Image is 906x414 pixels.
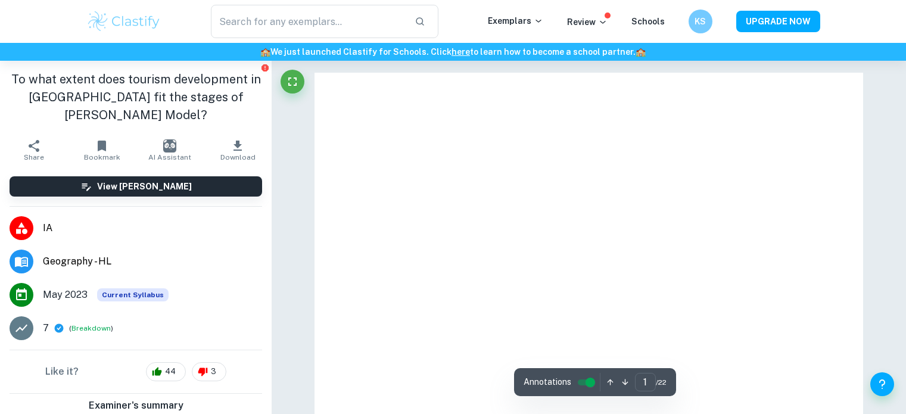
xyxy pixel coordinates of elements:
[636,47,646,57] span: 🏫
[68,133,136,167] button: Bookmark
[148,153,191,161] span: AI Assistant
[97,288,169,301] span: Current Syllabus
[43,321,49,335] p: 7
[97,180,192,193] h6: View [PERSON_NAME]
[43,254,262,269] span: Geography - HL
[870,372,894,396] button: Help and Feedback
[693,15,707,28] h6: KS
[71,323,111,334] button: Breakdown
[452,47,470,57] a: here
[488,14,543,27] p: Exemplars
[281,70,304,94] button: Fullscreen
[204,133,272,167] button: Download
[260,47,270,57] span: 🏫
[84,153,120,161] span: Bookmark
[689,10,712,33] button: KS
[192,362,226,381] div: 3
[45,365,79,379] h6: Like it?
[136,133,204,167] button: AI Assistant
[10,70,262,124] h1: To what extent does tourism development in [GEOGRAPHIC_DATA] fit the stages of [PERSON_NAME] Model?
[736,11,820,32] button: UPGRADE NOW
[146,362,186,381] div: 44
[204,366,223,378] span: 3
[5,399,267,413] h6: Examiner's summary
[43,221,262,235] span: IA
[163,139,176,152] img: AI Assistant
[220,153,256,161] span: Download
[24,153,44,161] span: Share
[567,15,608,29] p: Review
[656,377,667,388] span: / 22
[69,323,113,334] span: ( )
[631,17,665,26] a: Schools
[10,176,262,197] button: View [PERSON_NAME]
[2,45,904,58] h6: We just launched Clastify for Schools. Click to learn how to become a school partner.
[43,288,88,302] span: May 2023
[158,366,182,378] span: 44
[86,10,162,33] img: Clastify logo
[211,5,406,38] input: Search for any exemplars...
[260,63,269,72] button: Report issue
[97,288,169,301] div: This exemplar is based on the current syllabus. Feel free to refer to it for inspiration/ideas wh...
[524,376,571,388] span: Annotations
